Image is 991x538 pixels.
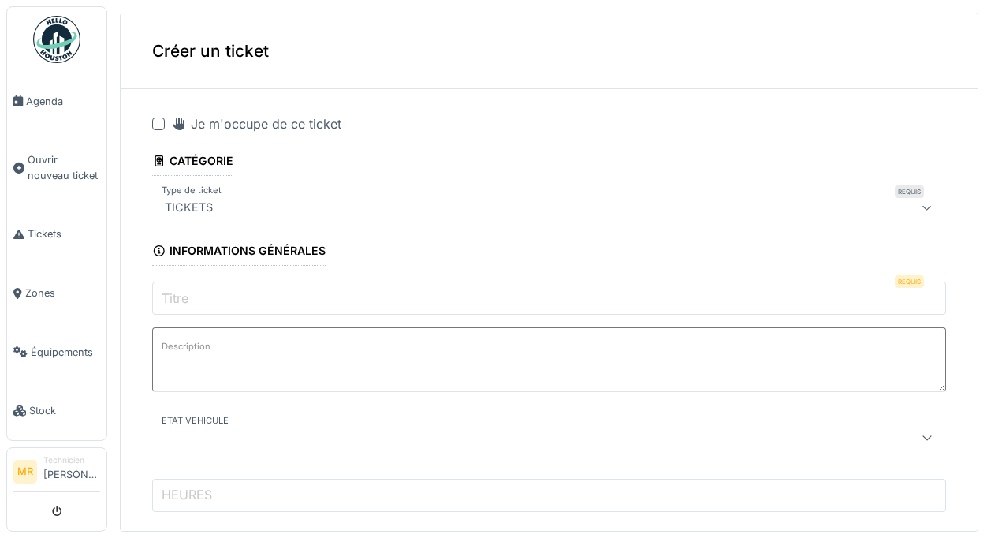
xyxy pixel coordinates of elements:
[13,454,100,492] a: MR Technicien[PERSON_NAME]
[158,184,225,197] label: Type de ticket
[13,460,37,484] li: MR
[26,94,100,109] span: Agenda
[158,414,232,428] label: ETAT VEHICULE
[158,337,214,357] label: Description
[7,131,106,205] a: Ouvrir nouveau ticket
[895,275,924,288] div: Requis
[7,205,106,264] a: Tickets
[28,226,100,241] span: Tickets
[43,454,100,488] li: [PERSON_NAME]
[7,382,106,441] a: Stock
[31,345,100,360] span: Équipements
[158,289,192,308] label: Titre
[7,323,106,382] a: Équipements
[152,149,233,176] div: Catégorie
[25,286,100,301] span: Zones
[33,16,80,63] img: Badge_color-CXgf-gQk.svg
[7,263,106,323] a: Zones
[121,13,978,89] div: Créer un ticket
[158,485,215,504] label: HEURES
[895,185,924,198] div: Requis
[158,198,219,217] div: TICKETS
[28,152,100,182] span: Ouvrir nouveau ticket
[171,114,341,133] div: Je m'occupe de ce ticket
[152,239,326,266] div: Informations générales
[7,72,106,131] a: Agenda
[29,403,100,418] span: Stock
[43,454,100,466] div: Technicien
